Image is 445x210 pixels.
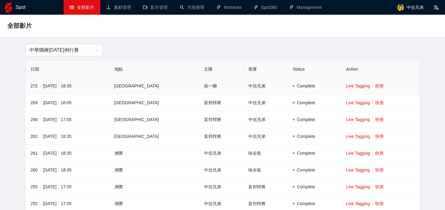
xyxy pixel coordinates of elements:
[57,83,61,88] span: /
[199,179,243,195] td: 中信兄弟
[243,111,288,128] td: 中信兄弟
[243,94,288,111] td: 中信兄弟
[143,5,168,10] a: video-camera影片管理
[297,168,315,172] span: Complete
[57,134,61,139] span: /
[341,61,419,78] th: Action
[39,100,43,105] span: /
[243,162,288,179] td: 味全龍
[26,61,109,78] th: 日期
[39,201,43,206] span: /
[39,184,43,189] span: /
[70,5,74,9] span: table
[346,151,370,156] a: Live Tagging
[39,117,43,122] span: /
[26,78,109,94] td: 272 [DATE] 18:35
[57,201,61,206] span: /
[243,78,288,94] td: 中信兄弟
[297,151,315,156] span: Complete
[243,145,288,162] td: 味全龍
[39,151,43,156] span: /
[375,134,384,139] a: 快剪
[375,100,384,105] a: 快剪
[39,168,43,172] span: /
[109,145,199,162] td: 洲際
[26,111,109,128] td: 266 [DATE] 17:05
[297,100,315,105] span: Complete
[375,83,384,88] a: 快剪
[297,184,315,189] span: Complete
[106,5,131,10] a: upload素材管理
[39,83,43,88] span: /
[109,78,199,94] td: [GEOGRAPHIC_DATA]
[346,201,370,206] a: Live Tagging
[26,179,109,195] td: 255 [DATE] 17:05
[375,201,384,206] a: 快剪
[109,179,199,195] td: 洲際
[297,83,315,88] span: Complete
[109,94,199,111] td: [GEOGRAPHIC_DATA]
[199,162,243,179] td: 中信兄弟
[297,201,315,206] span: Complete
[288,61,341,78] th: Status
[109,111,199,128] td: [GEOGRAPHIC_DATA]
[26,145,109,162] td: 261 [DATE] 18:35
[180,5,204,10] a: search片段搜尋
[5,3,12,13] img: logo
[243,61,288,78] th: 客隊
[57,184,61,189] span: /
[397,4,404,11] img: avatar
[289,5,322,10] a: thunderboltManagement
[243,179,288,195] td: 富邦悍將
[375,184,384,189] a: 快剪
[346,117,370,122] a: Live Tagging
[109,162,199,179] td: 洲際
[109,61,199,78] th: 地點
[346,168,370,172] a: Live Tagging
[243,128,288,145] td: 中信兄弟
[57,151,61,156] span: /
[375,168,384,172] a: 快剪
[199,94,243,111] td: 富邦悍將
[199,61,243,78] th: 主隊
[57,168,61,172] span: /
[26,94,109,111] td: 269 [DATE] 16:05
[346,134,370,139] a: Live Tagging
[7,21,32,31] span: 全部影片
[199,111,243,128] td: 富邦悍將
[297,117,315,122] span: Complete
[199,78,243,94] td: 統一獅
[39,134,43,139] span: /
[26,128,109,145] td: 262 [DATE] 18:35
[29,44,98,56] span: 中華職棒36年例行賽
[346,83,370,88] a: Live Tagging
[346,184,370,189] a: Live Tagging
[217,5,242,10] a: thunderboltMoments
[109,128,199,145] td: [GEOGRAPHIC_DATA]
[57,117,61,122] span: /
[199,128,243,145] td: 富邦悍將
[57,100,61,105] span: /
[297,134,315,139] span: Complete
[77,5,94,10] span: 全部影片
[375,117,384,122] a: 快剪
[346,100,370,105] a: Live Tagging
[254,5,277,10] a: thunderboltSpot360
[199,145,243,162] td: 中信兄弟
[26,162,109,179] td: 260 [DATE] 18:35
[375,151,384,156] a: 快剪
